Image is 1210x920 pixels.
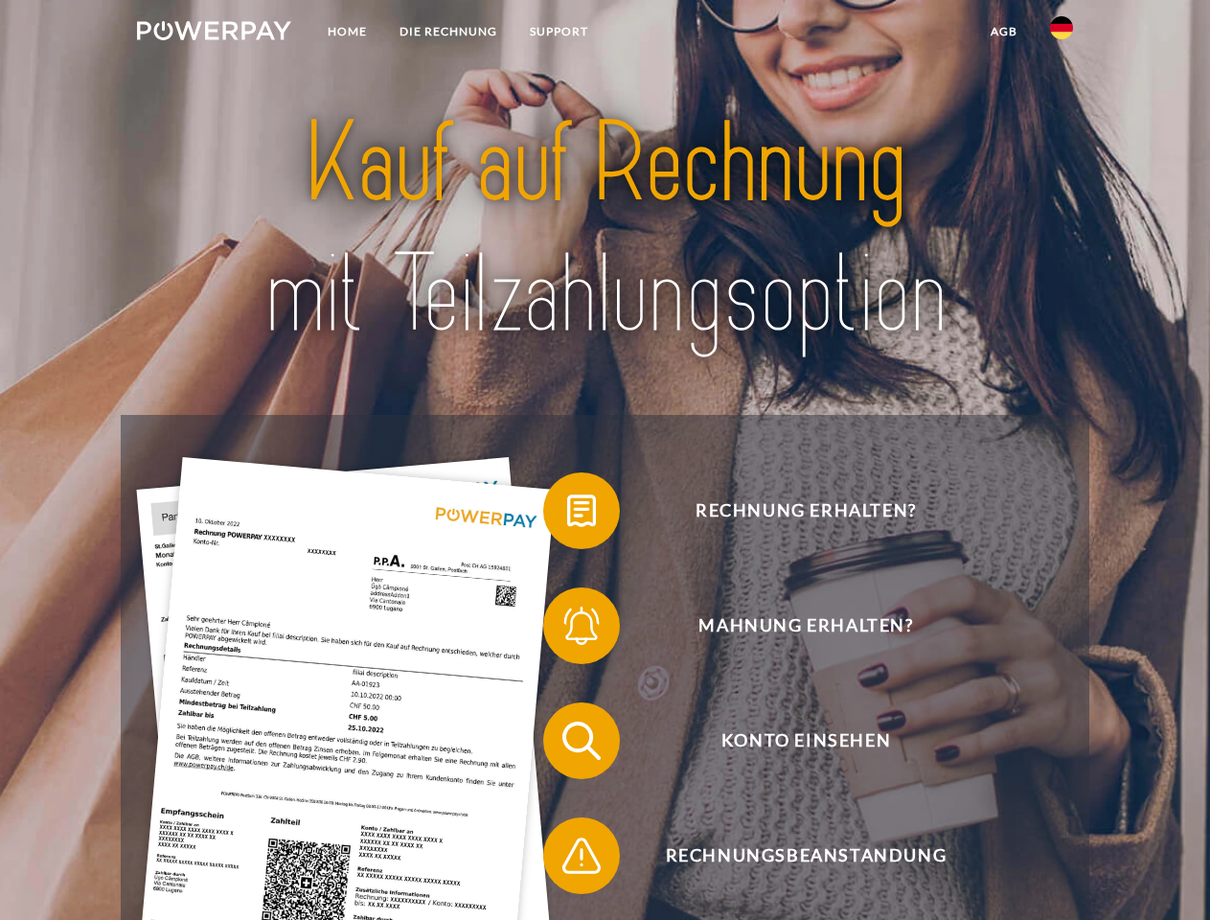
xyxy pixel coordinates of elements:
img: logo-powerpay-white.svg [137,21,291,40]
img: de [1050,16,1073,39]
img: qb_warning.svg [558,832,605,880]
a: SUPPORT [514,14,605,49]
button: Konto einsehen [543,702,1041,779]
a: agb [974,14,1034,49]
img: title-powerpay_de.svg [183,92,1027,367]
a: DIE RECHNUNG [383,14,514,49]
span: Rechnungsbeanstandung [571,817,1040,894]
img: qb_search.svg [558,717,605,765]
img: qb_bill.svg [558,487,605,535]
button: Mahnung erhalten? [543,587,1041,664]
span: Rechnung erhalten? [571,472,1040,549]
img: qb_bell.svg [558,602,605,650]
button: Rechnungsbeanstandung [543,817,1041,894]
a: Home [311,14,383,49]
span: Konto einsehen [571,702,1040,779]
span: Mahnung erhalten? [571,587,1040,664]
button: Rechnung erhalten? [543,472,1041,549]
